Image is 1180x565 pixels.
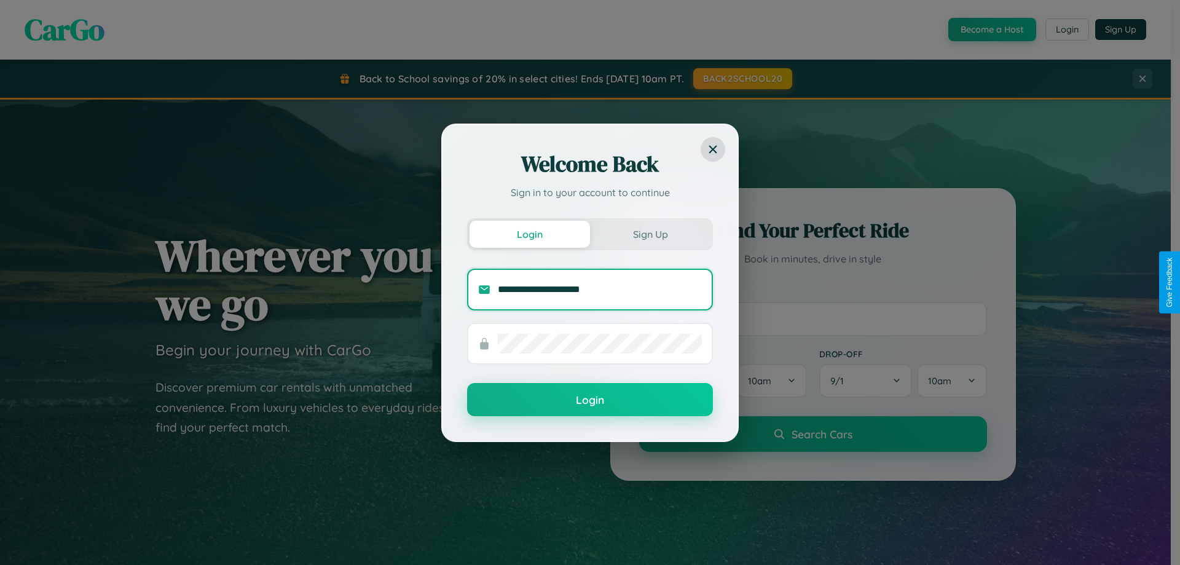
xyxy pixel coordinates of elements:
[467,383,713,416] button: Login
[467,185,713,200] p: Sign in to your account to continue
[590,221,710,248] button: Sign Up
[470,221,590,248] button: Login
[467,149,713,179] h2: Welcome Back
[1165,258,1174,307] div: Give Feedback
